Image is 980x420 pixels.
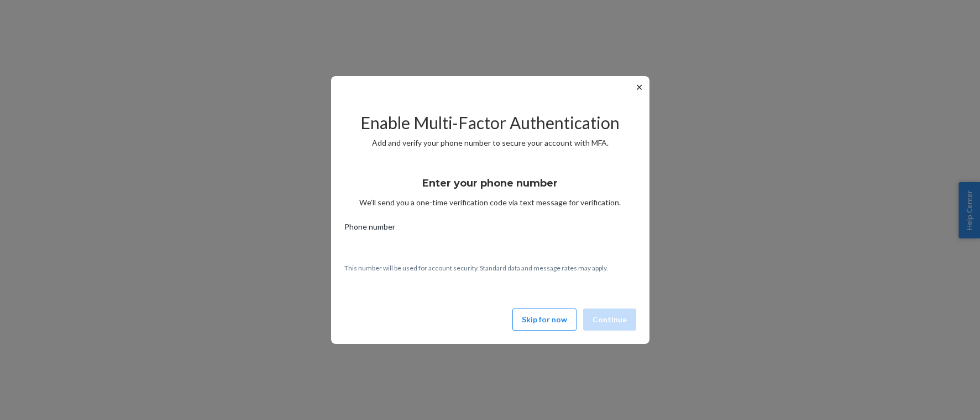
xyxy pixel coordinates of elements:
[344,114,636,132] h2: Enable Multi-Factor Authentication
[512,309,577,331] button: Skip for now
[583,309,636,331] button: Continue
[422,176,558,190] h3: Enter your phone number
[633,81,645,94] button: ✕
[344,221,395,237] span: Phone number
[344,263,636,273] p: This number will be used for account security. Standard data and message rates may apply.
[344,137,636,148] p: Add and verify your phone number to secure your account with MFA.
[344,167,636,208] div: We’ll send you a one-time verification code via text message for verification.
